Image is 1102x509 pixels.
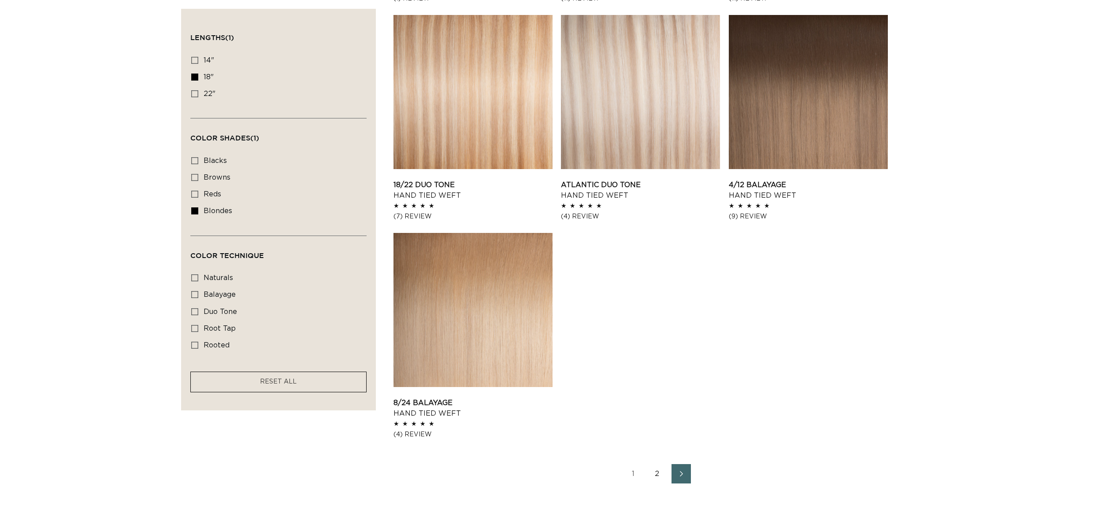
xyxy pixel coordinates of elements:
[204,74,214,81] span: 18"
[204,274,233,281] span: naturals
[260,379,297,385] span: RESET ALL
[672,464,691,483] a: Next page
[260,376,297,387] a: RESET ALL
[204,342,230,349] span: rooted
[204,207,232,214] span: blondes
[393,398,553,419] a: 8/24 Balayage Hand Tied Weft
[190,134,259,142] span: Color Shades
[561,180,720,201] a: Atlantic Duo Tone Hand Tied Weft
[204,291,236,298] span: balayage
[190,118,367,150] summary: Color Shades (1 selected)
[204,174,230,181] span: browns
[204,90,215,97] span: 22"
[648,464,667,483] a: Page 2
[729,180,888,201] a: 4/12 Balayage Hand Tied Weft
[204,308,237,315] span: duo tone
[250,134,259,142] span: (1)
[204,191,221,198] span: reds
[624,464,643,483] a: Page 1
[190,33,234,41] span: Lengths
[190,251,264,259] span: Color Technique
[225,33,234,41] span: (1)
[393,464,921,483] nav: Pagination
[204,157,227,164] span: blacks
[190,18,367,50] summary: Lengths (1 selected)
[204,325,236,332] span: root tap
[393,180,553,201] a: 18/22 Duo Tone Hand Tied Weft
[190,236,367,268] summary: Color Technique (0 selected)
[204,57,214,64] span: 14"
